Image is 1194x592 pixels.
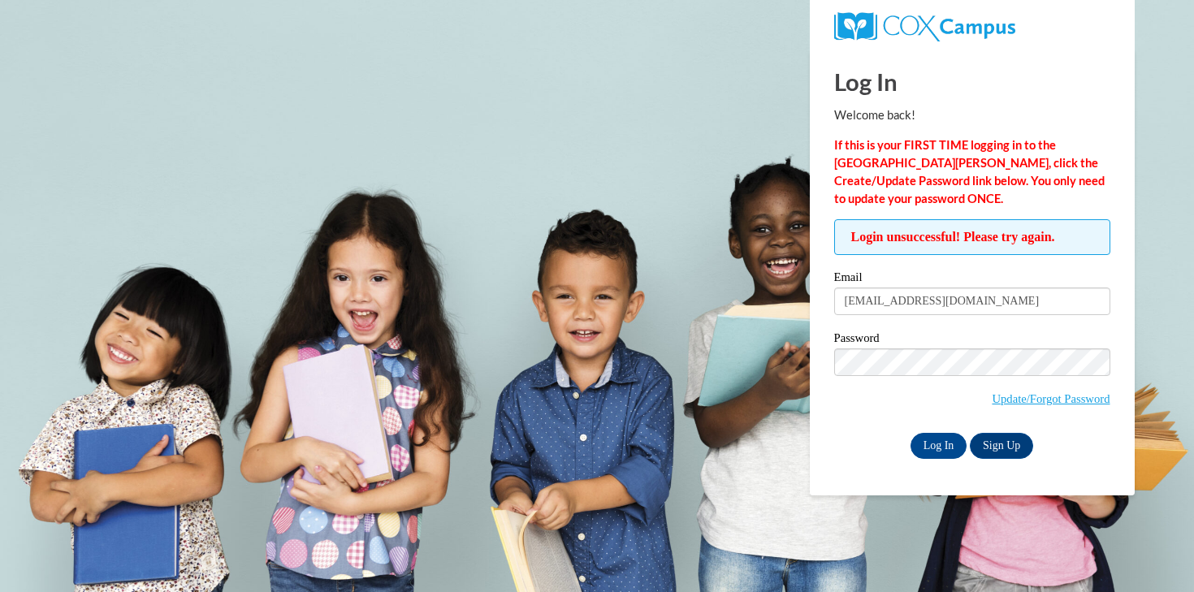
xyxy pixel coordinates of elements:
[834,219,1110,255] span: Login unsuccessful! Please try again.
[834,12,1015,41] img: COX Campus
[834,19,1015,32] a: COX Campus
[834,65,1110,98] h1: Log In
[911,433,967,459] input: Log In
[834,332,1110,348] label: Password
[834,138,1105,205] strong: If this is your FIRST TIME logging in to the [GEOGRAPHIC_DATA][PERSON_NAME], click the Create/Upd...
[834,106,1110,124] p: Welcome back!
[992,392,1110,405] a: Update/Forgot Password
[834,271,1110,287] label: Email
[970,433,1033,459] a: Sign Up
